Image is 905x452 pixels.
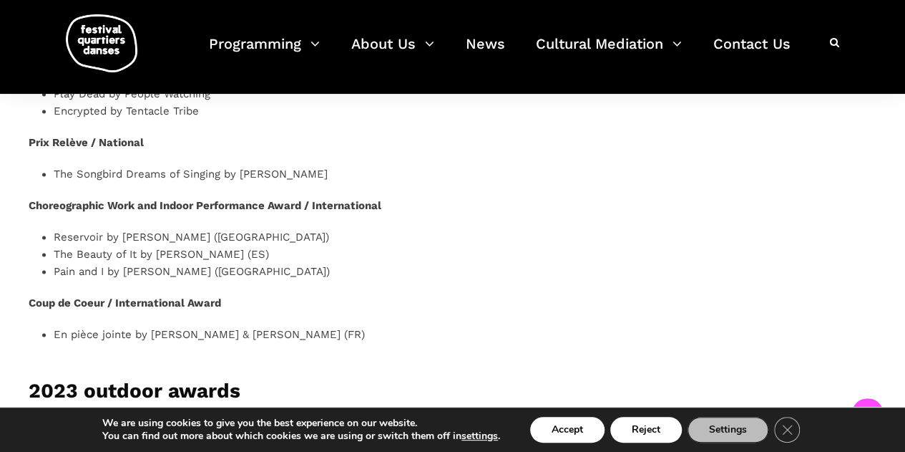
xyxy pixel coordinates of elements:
button: Reject [610,417,682,443]
button: Accept [530,417,605,443]
button: settings [461,430,498,443]
a: Cultural Mediation [536,32,682,74]
li: Pain and I by [PERSON_NAME] ([GEOGRAPHIC_DATA]) [54,263,584,280]
li: The Beauty of It by [PERSON_NAME] (ES) [54,246,584,263]
strong: 2023 outdoor awards [29,379,240,403]
a: Contact Us [713,32,791,74]
strong: Prix Relève / National [29,136,144,149]
li: Play Dead by People Watching [54,85,584,102]
a: Programming [209,32,320,74]
strong: Coup de Coeur / International Award [29,297,221,309]
li: Encrypted by Tentacle Tribe [54,102,584,120]
li: Reservoir by [PERSON_NAME] ([GEOGRAPHIC_DATA]) [54,229,584,246]
li: The Songbird Dreams of Singing by [PERSON_NAME] [54,165,584,183]
button: Settings [688,417,768,443]
a: News [466,32,505,74]
li: En pièce jointe by [PERSON_NAME] & [PERSON_NAME] (FR) [54,326,584,343]
strong: Choreographic Work and Indoor Performance Award / International [29,199,381,212]
a: About Us [351,32,434,74]
p: We are using cookies to give you the best experience on our website. [102,417,500,430]
img: logo-fqd-med [66,14,137,72]
p: You can find out more about which cookies we are using or switch them off in . [102,430,500,443]
button: Close GDPR Cookie Banner [774,417,800,443]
